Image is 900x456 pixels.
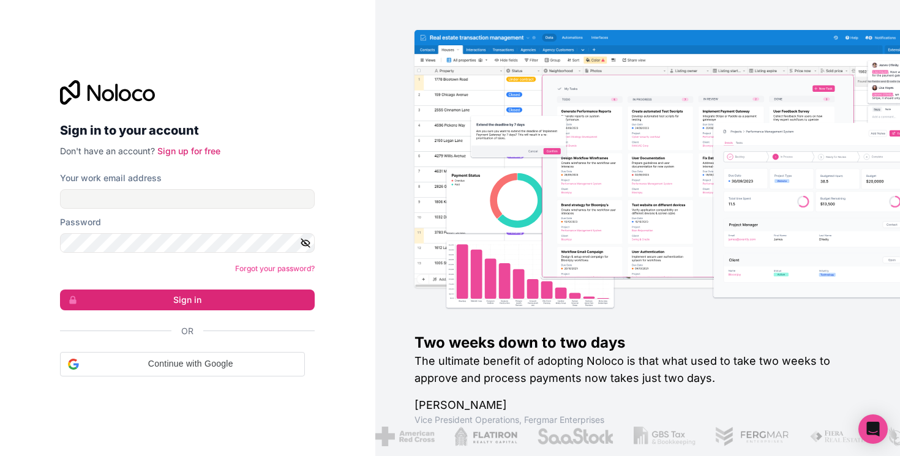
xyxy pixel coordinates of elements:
[84,357,297,370] span: Continue with Google
[60,290,315,310] button: Sign in
[537,427,614,446] img: /assets/saastock-C6Zbiodz.png
[809,427,867,446] img: /assets/fiera-fwj2N5v4.png
[715,427,790,446] img: /assets/fergmar-CudnrXN5.png
[414,353,861,387] h2: The ultimate benefit of adopting Noloco is that what used to take two weeks to approve and proces...
[375,427,435,446] img: /assets/american-red-cross-BAupjrZR.png
[634,427,696,446] img: /assets/gbstax-C-GtDUiK.png
[454,427,518,446] img: /assets/flatiron-C8eUkumj.png
[60,119,315,141] h2: Sign in to your account
[60,189,315,209] input: Email address
[60,216,101,228] label: Password
[60,146,155,156] span: Don't have an account?
[60,233,315,253] input: Password
[60,352,305,376] div: Continue with Google
[858,414,888,444] div: Open Intercom Messenger
[414,414,861,426] h1: Vice President Operations , Fergmar Enterprises
[414,397,861,414] h1: [PERSON_NAME]
[157,146,220,156] a: Sign up for free
[414,333,861,353] h1: Two weeks down to two days
[181,325,193,337] span: Or
[60,172,162,184] label: Your work email address
[235,264,315,273] a: Forgot your password?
